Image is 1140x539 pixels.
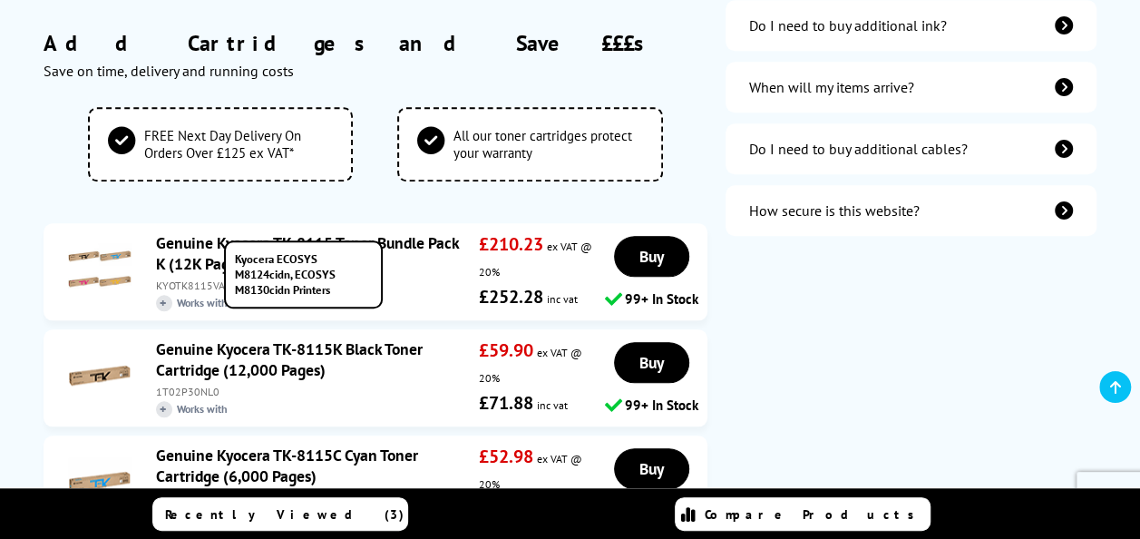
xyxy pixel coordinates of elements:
[224,240,383,309] span: Kyocera ECOSYS M8124cidn, ECOSYS M8130cidn Printers
[639,458,664,479] span: Buy
[604,290,698,308] div: 99+ In Stock
[705,506,924,523] span: Compare Products
[156,232,459,274] a: Genuine Kyocera TK-8115 Toner Bundle Pack K (12K Pages) CMY (6K Pages)
[44,62,707,80] div: Save on time, delivery and running costs
[749,16,947,34] div: Do I need to buy additional ink?
[479,285,543,309] strong: £252.28
[152,497,408,531] a: Recently Viewed (3)
[156,401,172,417] i: +
[68,450,132,514] img: Genuine Kyocera TK-8115C Cyan Toner Cartridge (6,000 Pages)
[639,352,664,373] span: Buy
[156,385,470,398] div: 1T02P30NL0
[479,445,533,468] strong: £52.98
[749,78,914,96] div: When will my items arrive?
[144,127,334,162] span: FREE Next Day Delivery On Orders Over £125 ex VAT*
[44,2,707,107] div: Add Cartridges and Save £££s
[749,140,968,158] div: Do I need to buy additional cables?
[537,398,568,412] span: inc vat
[156,295,172,311] i: +
[156,279,470,292] div: KYOTK8115VAL
[675,497,931,531] a: Compare Products
[479,338,533,362] strong: £59.90
[604,397,698,414] div: 99+ In Stock
[749,201,920,220] div: How secure is this website?
[156,445,418,486] a: Genuine Kyocera TK-8115C Cyan Toner Cartridge (6,000 Pages)
[156,338,423,380] a: Genuine Kyocera TK-8115K Black Toner Cartridge (12,000 Pages)
[639,246,664,267] span: Buy
[453,127,643,162] span: All our toner cartridges protect your warranty
[68,344,132,407] img: Genuine Kyocera TK-8115K Black Toner Cartridge (12,000 Pages)
[156,401,470,417] span: Works with
[726,123,1096,174] a: additional-cables
[726,185,1096,236] a: secure-website
[68,238,132,301] img: Genuine Kyocera TK-8115 Toner Bundle Pack K (12K Pages) CMY (6K Pages)
[479,391,533,415] strong: £71.88
[156,295,470,311] span: Works with
[547,292,578,306] span: inc vat
[726,62,1096,113] a: items-arrive
[165,506,404,523] span: Recently Viewed (3)
[479,232,543,256] strong: £210.23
